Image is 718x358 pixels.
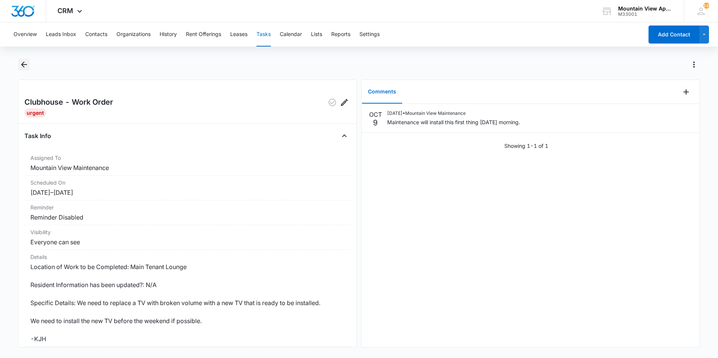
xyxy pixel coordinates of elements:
[30,163,344,172] dd: Mountain View Maintenance
[30,203,344,211] dt: Reminder
[331,23,350,47] button: Reports
[703,3,709,9] span: 139
[46,23,76,47] button: Leads Inbox
[30,188,344,197] dd: [DATE] – [DATE]
[24,250,350,347] div: DetailsLocation of Work to be Completed: Main Tenant Lounge Resident Information has been updated...
[57,7,73,15] span: CRM
[24,131,51,140] h4: Task Info
[618,6,673,12] div: account name
[24,200,350,225] div: ReminderReminder Disabled
[369,110,382,119] p: OCT
[256,23,271,47] button: Tasks
[338,96,350,108] button: Edit
[688,59,700,71] button: Actions
[24,96,113,108] h2: Clubhouse - Work Order
[160,23,177,47] button: History
[362,80,402,104] button: Comments
[504,142,548,150] p: Showing 1-1 of 1
[338,130,350,142] button: Close
[24,225,350,250] div: VisibilityEveryone can see
[703,3,709,9] div: notifications count
[387,110,520,117] p: [DATE] • Mountain View Maintenance
[14,23,37,47] button: Overview
[618,12,673,17] div: account id
[280,23,302,47] button: Calendar
[24,108,46,117] div: Urgent
[30,253,344,261] dt: Details
[311,23,322,47] button: Lists
[30,154,344,162] dt: Assigned To
[30,238,344,247] dd: Everyone can see
[30,228,344,236] dt: Visibility
[30,262,344,343] dd: Location of Work to be Completed: Main Tenant Lounge Resident Information has been updated?: N/A ...
[359,23,380,47] button: Settings
[116,23,151,47] button: Organizations
[85,23,107,47] button: Contacts
[30,213,344,222] dd: Reminder Disabled
[373,119,378,126] p: 9
[30,179,344,187] dt: Scheduled On
[186,23,221,47] button: Rent Offerings
[649,26,699,44] button: Add Contact
[24,176,350,200] div: Scheduled On[DATE]–[DATE]
[230,23,247,47] button: Leases
[680,86,692,98] button: Add Comment
[387,118,520,126] p: Maintenance will install this first thing [DATE] morning.
[18,59,30,71] button: Back
[24,151,350,176] div: Assigned ToMountain View Maintenance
